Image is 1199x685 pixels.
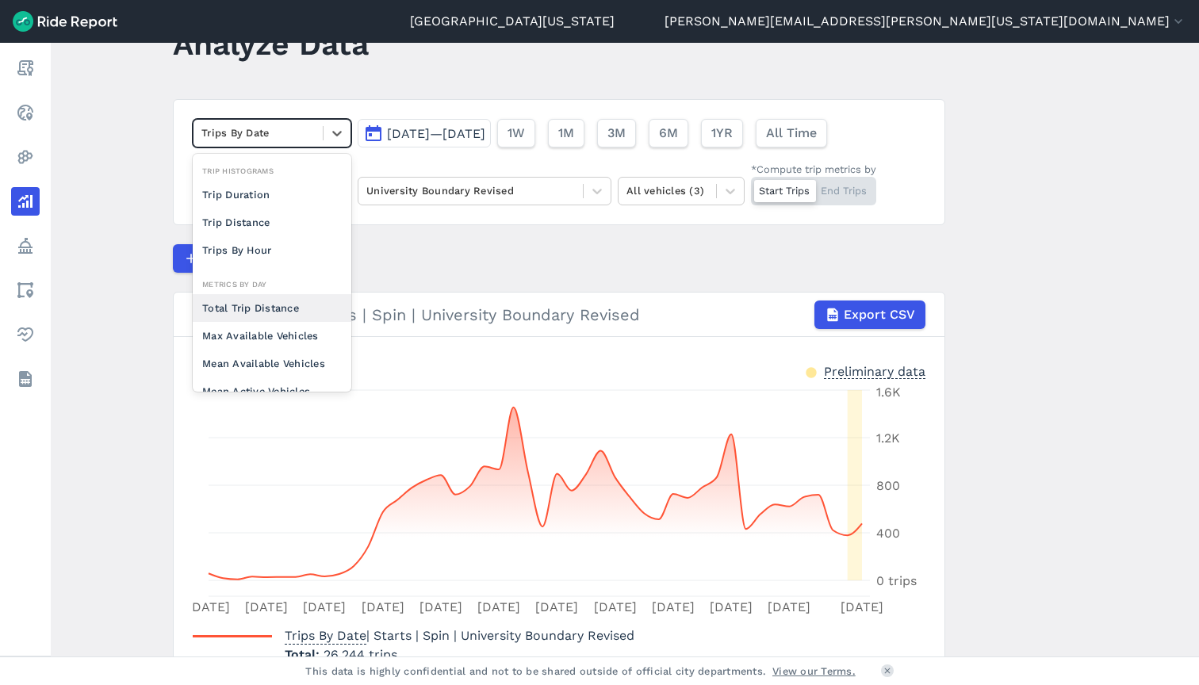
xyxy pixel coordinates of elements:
[193,322,351,350] div: Max Available Vehicles
[11,54,40,82] a: Report
[419,599,462,614] tspan: [DATE]
[751,162,876,177] div: *Compute trip metrics by
[11,276,40,304] a: Areas
[11,320,40,349] a: Health
[814,300,925,329] button: Export CSV
[844,305,915,324] span: Export CSV
[193,236,351,264] div: Trips By Hour
[285,623,366,645] span: Trips By Date
[410,12,615,31] a: [GEOGRAPHIC_DATA][US_STATE]
[324,647,397,662] span: 26,244 trips
[193,277,351,292] div: Metrics By Day
[193,181,351,209] div: Trip Duration
[659,124,678,143] span: 6M
[497,119,535,147] button: 1W
[193,294,351,322] div: Total Trip Distance
[701,119,743,147] button: 1YR
[11,143,40,171] a: Heatmaps
[11,98,40,127] a: Realtime
[477,599,520,614] tspan: [DATE]
[173,244,319,273] button: Compare Metrics
[193,300,925,329] div: Trips By Date | Starts | Spin | University Boundary Revised
[173,22,369,66] h1: Analyze Data
[756,119,827,147] button: All Time
[876,431,900,446] tspan: 1.2K
[594,599,637,614] tspan: [DATE]
[285,628,634,643] span: | Starts | Spin | University Boundary Revised
[824,362,925,379] div: Preliminary data
[768,599,810,614] tspan: [DATE]
[193,350,351,377] div: Mean Available Vehicles
[187,599,230,614] tspan: [DATE]
[652,599,695,614] tspan: [DATE]
[13,11,117,32] img: Ride Report
[358,119,491,147] button: [DATE]—[DATE]
[665,12,1186,31] button: [PERSON_NAME][EMAIL_ADDRESS][PERSON_NAME][US_STATE][DOMAIN_NAME]
[597,119,636,147] button: 3M
[558,124,574,143] span: 1M
[193,377,351,405] div: Mean Active Vehicles
[508,124,525,143] span: 1W
[548,119,584,147] button: 1M
[193,209,351,236] div: Trip Distance
[535,599,578,614] tspan: [DATE]
[710,599,753,614] tspan: [DATE]
[303,599,346,614] tspan: [DATE]
[876,385,901,400] tspan: 1.6K
[11,365,40,393] a: Datasets
[766,124,817,143] span: All Time
[876,526,900,541] tspan: 400
[245,599,288,614] tspan: [DATE]
[772,664,856,679] a: View our Terms.
[11,232,40,260] a: Policy
[607,124,626,143] span: 3M
[841,599,883,614] tspan: [DATE]
[711,124,733,143] span: 1YR
[876,478,900,493] tspan: 800
[193,163,351,178] div: Trip Histograms
[649,119,688,147] button: 6M
[387,126,485,141] span: [DATE]—[DATE]
[285,647,324,662] span: Total
[876,573,917,588] tspan: 0 trips
[11,187,40,216] a: Analyze
[362,599,404,614] tspan: [DATE]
